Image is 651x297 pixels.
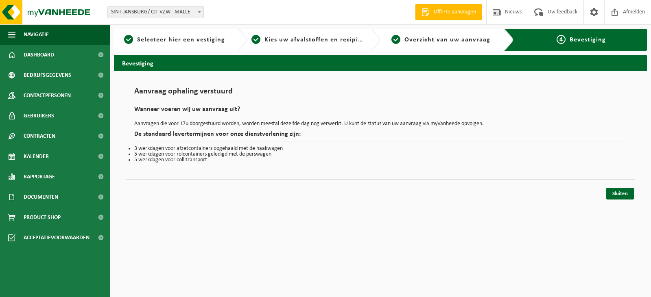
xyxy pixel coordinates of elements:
[404,37,490,43] span: Overzicht van uw aanvraag
[118,35,231,45] a: 1Selecteer hier een vestiging
[24,146,49,167] span: Kalender
[24,24,49,45] span: Navigatie
[24,167,55,187] span: Rapportage
[24,228,90,248] span: Acceptatievoorwaarden
[24,65,71,85] span: Bedrijfsgegevens
[114,55,647,71] h2: Bevestiging
[134,131,627,142] h2: De standaard levertermijnen voor onze dienstverlening zijn:
[570,37,606,43] span: Bevestiging
[134,106,627,117] h2: Wanneer voeren wij uw aanvraag uit?
[124,35,133,44] span: 1
[134,146,627,152] li: 3 werkdagen voor afzetcontainers opgehaald met de haakwagen
[24,85,71,106] span: Contactpersonen
[24,45,54,65] span: Dashboard
[134,121,627,127] p: Aanvragen die voor 17u doorgestuurd worden, worden meestal dezelfde dag nog verwerkt. U kunt de s...
[384,35,498,45] a: 3Overzicht van uw aanvraag
[557,35,566,44] span: 4
[134,87,627,100] h1: Aanvraag ophaling verstuurd
[251,35,260,44] span: 2
[24,106,54,126] span: Gebruikers
[24,126,55,146] span: Contracten
[134,152,627,157] li: 5 werkdagen voor rolcontainers geledigd met de perswagen
[432,8,478,16] span: Offerte aanvragen
[24,187,58,207] span: Documenten
[24,207,61,228] span: Product Shop
[108,7,203,18] span: SINT-JANSBURG/ CJT VZW - MALLE
[391,35,400,44] span: 3
[137,37,225,43] span: Selecteer hier een vestiging
[264,37,376,43] span: Kies uw afvalstoffen en recipiënten
[606,188,634,199] a: Sluiten
[251,35,365,45] a: 2Kies uw afvalstoffen en recipiënten
[415,4,482,20] a: Offerte aanvragen
[134,157,627,163] li: 5 werkdagen voor collitransport
[107,6,204,18] span: SINT-JANSBURG/ CJT VZW - MALLE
